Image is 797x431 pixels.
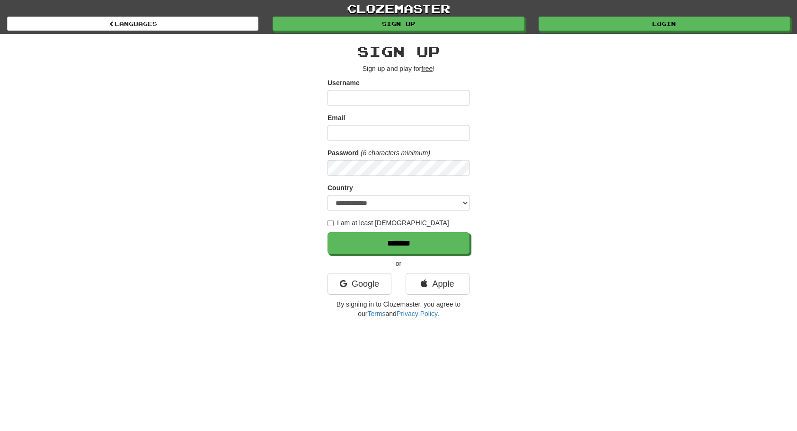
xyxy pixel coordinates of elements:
[273,17,524,31] a: Sign up
[328,113,345,123] label: Email
[328,299,469,318] p: By signing in to Clozemaster, you agree to our and .
[367,310,385,317] a: Terms
[328,220,334,226] input: I am at least [DEMOGRAPHIC_DATA]
[328,259,469,268] p: or
[328,273,391,295] a: Google
[328,218,449,228] label: I am at least [DEMOGRAPHIC_DATA]
[328,78,360,88] label: Username
[328,44,469,59] h2: Sign up
[421,65,433,72] u: free
[539,17,790,31] a: Login
[328,183,353,193] label: Country
[361,149,430,157] em: (6 characters minimum)
[328,148,359,158] label: Password
[7,17,258,31] a: Languages
[328,64,469,73] p: Sign up and play for !
[406,273,469,295] a: Apple
[397,310,437,317] a: Privacy Policy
